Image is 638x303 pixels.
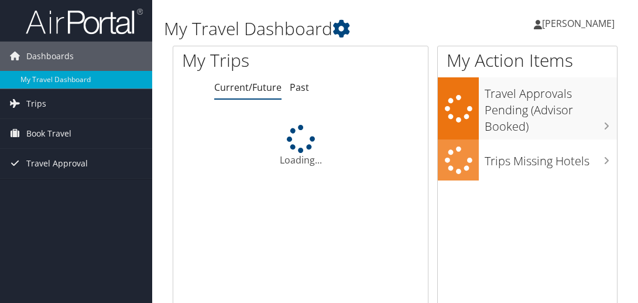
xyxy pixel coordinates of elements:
h3: Trips Missing Hotels [485,147,617,169]
div: Loading... [173,125,428,167]
span: Book Travel [26,119,71,148]
span: Travel Approval [26,149,88,178]
a: Current/Future [214,81,282,94]
a: Past [290,81,309,94]
a: Trips Missing Hotels [438,139,617,181]
h1: My Action Items [438,48,617,73]
a: Travel Approvals Pending (Advisor Booked) [438,77,617,139]
h1: My Travel Dashboard [164,16,472,41]
span: Dashboards [26,42,74,71]
span: [PERSON_NAME] [542,17,615,30]
h1: My Trips [182,48,313,73]
img: airportal-logo.png [26,8,143,35]
h3: Travel Approvals Pending (Advisor Booked) [485,80,617,135]
span: Trips [26,89,46,118]
a: [PERSON_NAME] [534,6,626,41]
